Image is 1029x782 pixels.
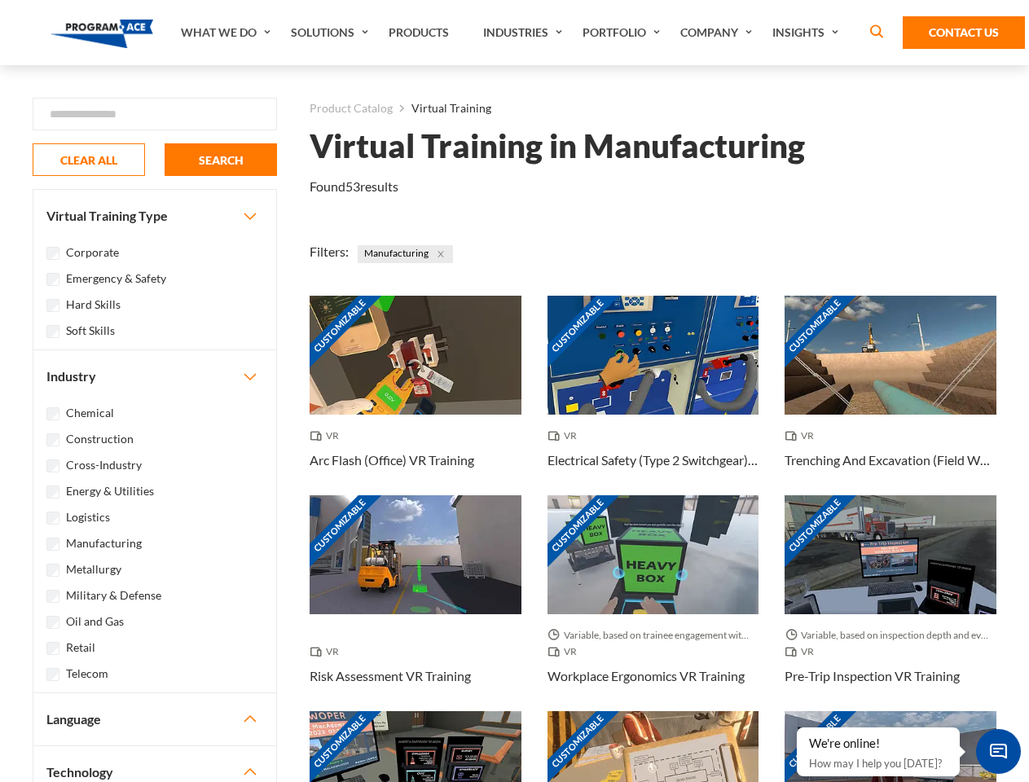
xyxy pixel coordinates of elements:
label: Cross-Industry [66,456,142,474]
button: Language [33,693,276,745]
a: Customizable Thumbnail - Trenching And Excavation (Field Work) VR Training VR Trenching And Excav... [785,296,996,495]
label: Hard Skills [66,296,121,314]
a: Customizable Thumbnail - Workplace Ergonomics VR Training Variable, based on trainee engagement w... [547,495,759,711]
a: Contact Us [903,16,1025,49]
button: CLEAR ALL [33,143,145,176]
input: Logistics [46,512,59,525]
label: Chemical [66,404,114,422]
label: Soft Skills [66,322,115,340]
label: Military & Defense [66,586,161,604]
em: 53 [345,178,360,194]
a: Customizable Thumbnail - Pre-Trip Inspection VR Training Variable, based on inspection depth and ... [785,495,996,711]
button: Industry [33,350,276,402]
span: VR [310,428,345,444]
h1: Virtual Training in Manufacturing [310,132,805,160]
h3: Risk Assessment VR Training [310,666,471,686]
h3: Trenching And Excavation (Field Work) VR Training [785,450,996,470]
input: Construction [46,433,59,446]
label: Oil and Gas [66,613,124,630]
label: Telecom [66,665,108,683]
input: Energy & Utilities [46,485,59,499]
h3: Workplace Ergonomics VR Training [547,666,745,686]
span: Chat Widget [976,729,1021,774]
label: Metallurgy [66,560,121,578]
p: How may I help you [DATE]? [809,753,948,773]
a: Customizable Thumbnail - Electrical Safety (Type 2 Switchgear) VR Training VR Electrical Safety (... [547,296,759,495]
label: Emergency & Safety [66,270,166,288]
input: Soft Skills [46,325,59,338]
span: VR [547,644,583,660]
h3: Electrical Safety (Type 2 Switchgear) VR Training [547,450,759,470]
button: Close [432,245,450,263]
label: Manufacturing [66,534,142,552]
label: Retail [66,639,95,657]
input: Metallurgy [46,564,59,577]
input: Military & Defense [46,590,59,603]
span: Manufacturing [358,245,453,263]
label: Energy & Utilities [66,482,154,500]
input: Emergency & Safety [46,273,59,286]
a: Customizable Thumbnail - Arc Flash (Office) VR Training VR Arc Flash (Office) VR Training [310,296,521,495]
input: Corporate [46,247,59,260]
a: Product Catalog [310,98,393,119]
input: Retail [46,642,59,655]
input: Manufacturing [46,538,59,551]
label: Construction [66,430,134,448]
div: We're online! [809,736,948,752]
span: Filters: [310,244,349,259]
p: Found results [310,177,398,196]
span: VR [547,428,583,444]
label: Logistics [66,508,110,526]
img: Program-Ace [51,20,154,48]
h3: Arc Flash (Office) VR Training [310,450,474,470]
h3: Pre-Trip Inspection VR Training [785,666,960,686]
input: Cross-Industry [46,459,59,472]
span: VR [310,644,345,660]
span: VR [785,428,820,444]
span: Variable, based on inspection depth and event interaction. [785,627,996,644]
nav: breadcrumb [310,98,996,119]
li: Virtual Training [393,98,491,119]
label: Corporate [66,244,119,261]
input: Hard Skills [46,299,59,312]
button: Virtual Training Type [33,190,276,242]
a: Customizable Thumbnail - Risk Assessment VR Training VR Risk Assessment VR Training [310,495,521,711]
input: Oil and Gas [46,616,59,629]
input: Telecom [46,668,59,681]
input: Chemical [46,407,59,420]
span: VR [785,644,820,660]
span: Variable, based on trainee engagement with exercises. [547,627,759,644]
